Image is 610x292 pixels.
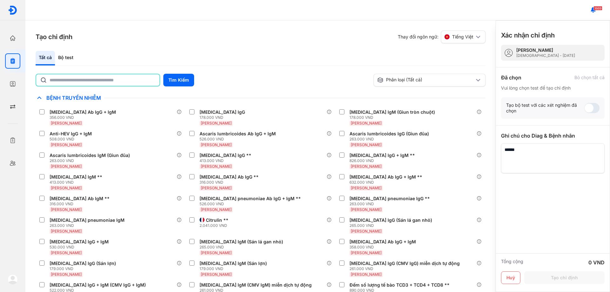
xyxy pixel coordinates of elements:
span: [PERSON_NAME] [201,142,232,147]
span: [PERSON_NAME] [51,164,82,169]
img: logo [8,274,18,284]
div: [MEDICAL_DATA] IgM (Sán lá gan nhỏ) [200,239,283,245]
div: 265.000 VND [200,245,286,250]
span: [PERSON_NAME] [201,272,232,277]
span: [PERSON_NAME] [51,250,82,255]
div: Đã chọn [501,74,521,81]
span: [PERSON_NAME] [51,186,82,190]
div: 263.000 VND [50,158,132,163]
div: Ascaris lumbricoides IgM (Giun đũa) [50,153,130,158]
div: Thay đổi ngôn ngữ: [398,31,485,43]
div: [MEDICAL_DATA] pneumoniae IgM [50,217,125,223]
div: 263.000 VND [349,201,432,207]
div: [MEDICAL_DATA] IgG (Sán lợn) [50,261,116,266]
span: [PERSON_NAME] [351,164,382,169]
div: Citrulin ** [206,217,228,223]
div: 265.000 VND [349,223,435,228]
h3: Xác nhận chỉ định [501,31,555,40]
span: [PERSON_NAME] [51,229,82,234]
div: Ascaris lumbricoides IgG (Giun đũa) [349,131,429,137]
div: Tất cả [36,51,55,65]
div: 356.000 VND [50,115,119,120]
div: [MEDICAL_DATA] pneumoniae IgG ** [349,196,430,201]
div: [MEDICAL_DATA] Ab IgM ** [50,196,110,201]
button: Tạo chỉ định [524,271,605,284]
div: 413.000 VND [200,158,254,163]
div: 263.000 VND [349,137,431,142]
div: 358.000 VND [349,245,418,250]
div: Ascaris lumbricoides Ab IgG + IgM [200,131,276,137]
div: 2.041.000 VND [200,223,231,228]
button: Huỷ [501,271,520,284]
div: 178.000 VND [200,115,247,120]
div: [PERSON_NAME] [516,47,575,53]
div: [MEDICAL_DATA] IgG + IgM (CMV IgG + IgM) [50,282,146,288]
span: [PERSON_NAME] [51,272,82,277]
span: [PERSON_NAME] [201,121,232,126]
div: [MEDICAL_DATA] IgG (CMV IgG) miễn dịch tự động [349,261,460,266]
span: [PERSON_NAME] [51,207,82,212]
span: [PERSON_NAME] [351,250,382,255]
div: 261.000 VND [349,266,462,271]
div: Tạo bộ test với các xét nghiệm đã chọn [506,102,584,114]
span: [PERSON_NAME] [201,250,232,255]
span: [PERSON_NAME] [51,121,82,126]
div: [MEDICAL_DATA] Ab IgG + IgM [50,109,116,115]
span: [PERSON_NAME] [351,142,382,147]
span: [PERSON_NAME] [201,186,232,190]
div: [MEDICAL_DATA] IgM ** [50,174,102,180]
div: 316.000 VND [200,180,261,185]
div: Phân loại (Tất cả) [377,77,474,83]
div: [DEMOGRAPHIC_DATA] - [DATE] [516,53,575,58]
div: 526.000 VND [200,201,303,207]
div: Đếm số lượng tế bào TCD3 + TCD4 + TCD8 ** [349,282,450,288]
h3: Tạo chỉ định [36,32,72,41]
img: logo [8,5,17,15]
div: [MEDICAL_DATA] IgG ** [200,153,251,158]
div: [MEDICAL_DATA] pneumoniae Ab IgG + IgM ** [200,196,301,201]
div: Tổng cộng [501,259,523,266]
div: Anti-HEV IgG + IgM [50,131,92,137]
div: 526.000 VND [200,137,278,142]
button: Tìm Kiếm [163,74,194,86]
span: [PERSON_NAME] [201,164,232,169]
div: [MEDICAL_DATA] IgM (CMV IgM) miễn dịch tự động [200,282,312,288]
div: [MEDICAL_DATA] IgG [200,109,245,115]
div: [MEDICAL_DATA] Ab IgG ** [200,174,259,180]
div: [MEDICAL_DATA] Ab IgG + IgM ** [349,174,422,180]
span: Bệnh Truyền Nhiễm [43,95,104,101]
div: 826.000 VND [349,158,417,163]
div: [MEDICAL_DATA] Ab IgG + IgM [349,239,416,245]
div: 179.000 VND [50,266,119,271]
div: Vui lòng chọn test để tạo chỉ định [501,85,605,91]
div: 413.000 VND [50,180,105,185]
span: 1669 [593,6,602,10]
span: [PERSON_NAME] [351,186,382,190]
div: [MEDICAL_DATA] IgG (Sán lá gan nhỏ) [349,217,432,223]
div: 179.000 VND [200,266,269,271]
div: [MEDICAL_DATA] IgM (Giun tròn chuột) [349,109,435,115]
div: 0 VND [588,259,605,266]
div: 632.000 VND [349,180,425,185]
div: [MEDICAL_DATA] IgG + IgM ** [349,153,415,158]
span: [PERSON_NAME] [351,121,382,126]
span: [PERSON_NAME] [351,272,382,277]
div: Bỏ chọn tất cả [574,75,605,80]
span: Tiếng Việt [452,34,473,40]
div: 530.000 VND [50,245,111,250]
div: 508.000 VND [50,137,94,142]
span: [PERSON_NAME] [51,142,82,147]
div: [MEDICAL_DATA] IgG + IgM [50,239,109,245]
div: 263.000 VND [50,223,127,228]
div: Bộ test [55,51,77,65]
span: [PERSON_NAME] [351,207,382,212]
span: [PERSON_NAME] [351,229,382,234]
div: 316.000 VND [50,201,112,207]
div: [MEDICAL_DATA] IgM (Sán lợn) [200,261,267,266]
div: 178.000 VND [349,115,437,120]
div: Ghi chú cho Diag & Bệnh nhân [501,132,605,139]
span: [PERSON_NAME] [201,207,232,212]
